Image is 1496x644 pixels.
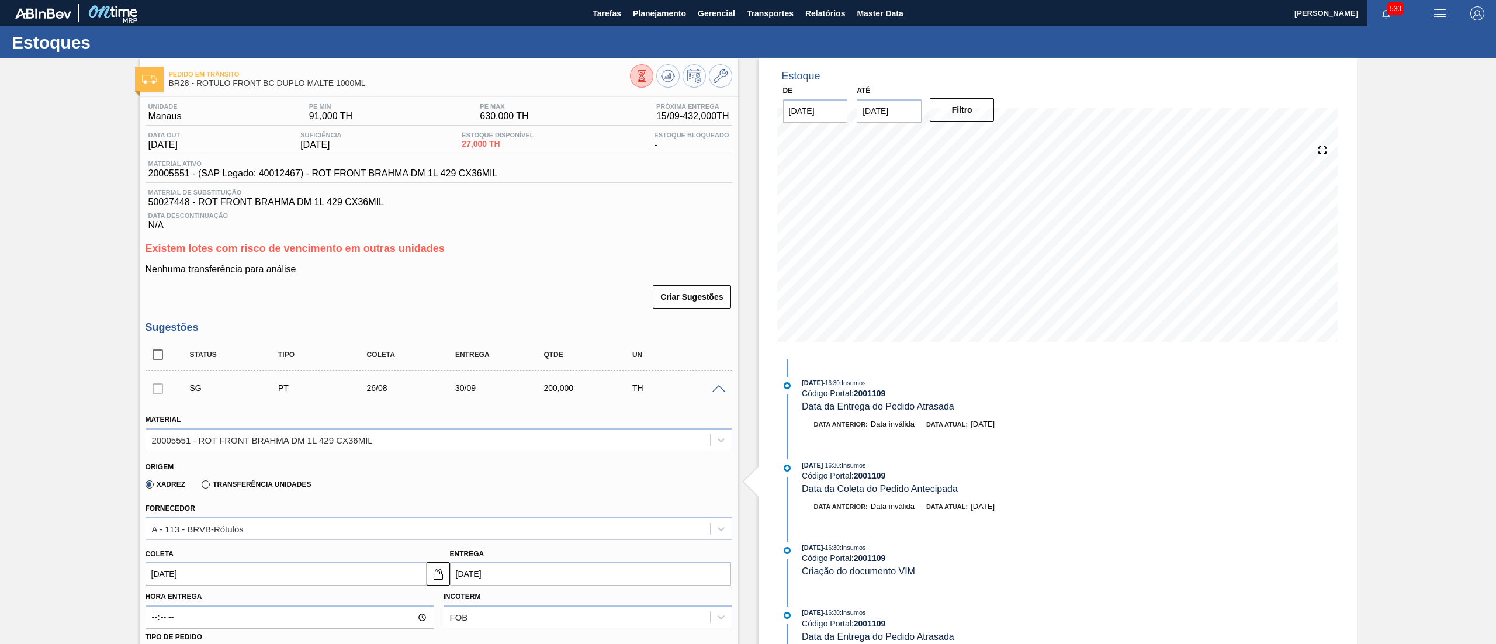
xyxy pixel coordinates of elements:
[971,420,995,428] span: [DATE]
[146,550,174,558] label: Coleta
[805,6,845,20] span: Relatórios
[802,401,954,411] span: Data da Entrega do Pedido Atrasada
[854,389,886,398] strong: 2001109
[784,465,791,472] img: atual
[930,98,995,122] button: Filtro
[152,435,373,445] div: 20005551 - ROT FRONT BRAHMA DM 1L 429 CX36MIL
[148,140,181,150] span: [DATE]
[656,111,729,122] span: 15/09 - 432,000 TH
[444,593,481,601] label: Incoterm
[823,462,840,469] span: - 16:30
[148,111,182,122] span: Manaus
[802,544,823,551] span: [DATE]
[630,64,653,88] button: Visão Geral dos Estoques
[1387,2,1404,15] span: 530
[633,6,686,20] span: Planejamento
[146,321,732,334] h3: Sugestões
[709,64,732,88] button: Ir ao Master Data / Geral
[654,284,732,310] div: Criar Sugestões
[12,36,219,49] h1: Estoques
[148,197,729,207] span: 50027448 - ROT FRONT BRAHMA DM 1L 429 CX36MIL
[783,99,848,123] input: dd/mm/yyyy
[840,609,866,616] span: : Insumos
[146,588,434,605] label: Hora Entrega
[802,471,1079,480] div: Código Portal:
[300,140,341,150] span: [DATE]
[654,131,729,139] span: Estoque Bloqueado
[146,562,427,586] input: dd/mm/yyyy
[802,566,915,576] span: Criação do documento VIM
[840,544,866,551] span: : Insumos
[1470,6,1484,20] img: Logout
[784,612,791,619] img: atual
[480,111,528,122] span: 630,000 TH
[971,502,995,511] span: [DATE]
[926,421,968,428] span: Data atual:
[462,140,534,148] span: 27,000 TH
[857,99,922,123] input: dd/mm/yyyy
[452,383,553,393] div: 30/09/2025
[840,462,866,469] span: : Insumos
[148,131,181,139] span: Data out
[146,633,202,641] label: Tipo de pedido
[300,131,341,139] span: Suficiência
[541,351,642,359] div: Qtde
[15,8,71,19] img: TNhmsLtSVTkK8tSr43FrP2fwEKptu5GPRR3wAAAABJRU5ErkJggg==
[823,545,840,551] span: - 16:30
[309,103,352,110] span: PE MIN
[1433,6,1447,20] img: userActions
[629,383,730,393] div: TH
[802,389,1079,398] div: Código Portal:
[148,189,729,196] span: Material de Substituição
[593,6,621,20] span: Tarefas
[146,243,445,254] span: Existem lotes com risco de vencimento em outras unidades
[802,619,1079,628] div: Código Portal:
[480,103,528,110] span: PE MAX
[427,562,450,586] button: locked
[656,64,680,88] button: Atualizar Gráfico
[152,524,244,534] div: A - 113 - BRVB-Rótulos
[148,103,182,110] span: Unidade
[146,207,732,231] div: N/A
[146,480,186,489] label: Xadrez
[802,379,823,386] span: [DATE]
[431,567,445,581] img: locked
[148,160,498,167] span: Material ativo
[146,504,195,513] label: Fornecedor
[823,610,840,616] span: - 16:30
[802,553,1079,563] div: Código Portal:
[452,351,553,359] div: Entrega
[148,168,498,179] span: 20005551 - (SAP Legado: 40012467) - ROT FRONT BRAHMA DM 1L 429 CX36MIL
[363,383,465,393] div: 26/08/2025
[784,382,791,389] img: atual
[651,131,732,150] div: -
[814,503,868,510] span: Data anterior:
[275,351,376,359] div: Tipo
[656,103,729,110] span: Próxima Entrega
[629,351,730,359] div: UN
[187,383,288,393] div: Sugestão Criada
[857,86,870,95] label: Até
[683,64,706,88] button: Programar Estoque
[802,609,823,616] span: [DATE]
[146,416,181,424] label: Material
[187,351,288,359] div: Status
[142,75,157,84] img: Ícone
[854,553,886,563] strong: 2001109
[169,79,630,88] span: BR28 - RÓTULO FRONT BC DUPLO MALTE 1000ML
[857,6,903,20] span: Master Data
[823,380,840,386] span: - 16:30
[653,285,730,309] button: Criar Sugestões
[854,471,886,480] strong: 2001109
[146,264,732,275] p: Nenhuma transferência para análise
[802,632,954,642] span: Data da Entrega do Pedido Atrasada
[148,212,729,219] span: Data Descontinuação
[450,612,468,622] div: FOB
[871,502,915,511] span: Data inválida
[782,70,820,82] div: Estoque
[698,6,735,20] span: Gerencial
[309,111,352,122] span: 91,000 TH
[747,6,794,20] span: Transportes
[840,379,866,386] span: : Insumos
[146,463,174,471] label: Origem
